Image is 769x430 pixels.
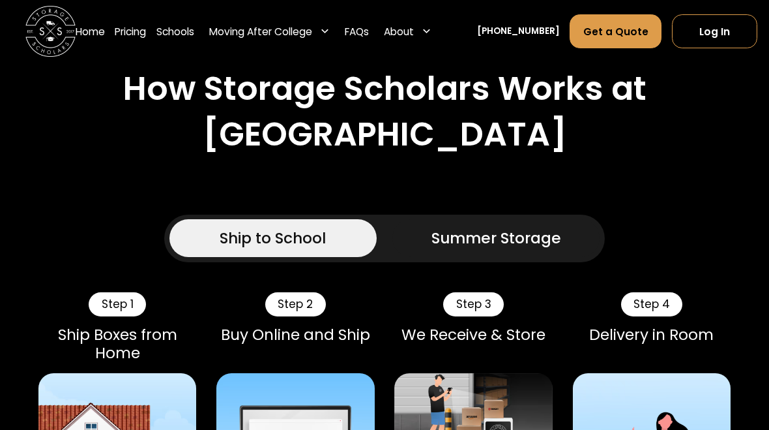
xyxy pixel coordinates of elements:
h2: [GEOGRAPHIC_DATA] [203,115,567,154]
div: We Receive & Store [394,326,552,345]
div: Step 1 [89,292,146,316]
a: home [25,7,76,57]
div: Moving After College [209,24,312,39]
a: Pricing [115,14,146,49]
div: Ship to School [220,227,326,250]
div: Ship Boxes from Home [38,326,196,363]
div: Step 4 [621,292,683,316]
div: Moving After College [204,14,334,49]
img: Storage Scholars main logo [25,7,76,57]
div: About [379,14,437,49]
div: About [384,24,414,39]
a: Schools [156,14,194,49]
div: Step 2 [265,292,326,316]
a: Home [76,14,105,49]
h2: How Storage Scholars Works at [123,69,646,108]
div: Delivery in Room [573,326,731,345]
div: Buy Online and Ship [216,326,374,345]
a: FAQs [345,14,369,49]
a: Get a Quote [570,14,661,48]
a: [PHONE_NUMBER] [477,25,560,38]
div: Step 3 [443,292,504,316]
a: Log In [672,14,757,48]
div: Summer Storage [431,227,561,250]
